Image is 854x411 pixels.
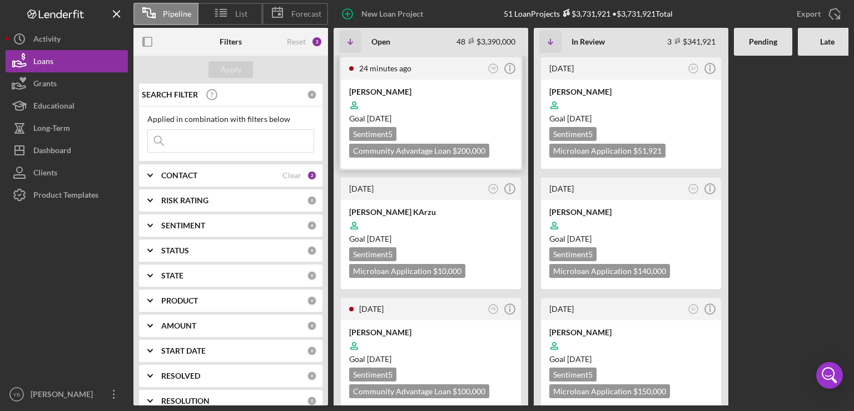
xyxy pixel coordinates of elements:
[486,182,501,197] button: YB
[686,302,701,317] button: SJ
[549,114,592,123] span: Goal
[560,9,610,18] div: $3,731,921
[572,37,605,46] b: In Review
[797,3,821,25] div: Export
[307,170,317,180] div: 2
[549,127,597,141] div: Sentiment 5
[33,162,57,187] div: Clients
[367,114,391,123] time: 11/13/2025
[371,37,390,46] b: Open
[307,90,317,100] div: 0
[282,171,301,180] div: Clear
[33,28,61,53] div: Activity
[291,9,321,18] span: Forecast
[161,296,198,305] b: PRODUCT
[6,162,128,184] button: Clients
[311,36,322,47] div: 2
[161,246,189,255] b: STATUS
[349,207,513,218] div: [PERSON_NAME] KArzu
[491,187,496,190] text: YB
[367,354,391,364] time: 11/11/2025
[6,383,128,405] button: YB[PERSON_NAME]
[549,368,597,381] div: Sentiment 5
[549,207,713,218] div: [PERSON_NAME]
[453,386,485,396] span: $100,000
[367,234,391,243] time: 10/17/2025
[161,397,210,405] b: RESOLUTION
[549,354,592,364] span: Goal
[549,86,713,97] div: [PERSON_NAME]
[33,184,98,209] div: Product Templates
[820,37,835,46] b: Late
[33,139,71,164] div: Dashboard
[287,37,306,46] div: Reset
[786,3,848,25] button: Export
[349,184,374,193] time: 2025-09-02 23:28
[667,37,716,46] div: 3 $341,921
[33,72,57,97] div: Grants
[220,37,242,46] b: Filters
[567,234,592,243] time: 05/12/2025
[686,61,701,76] button: SJ
[163,9,191,18] span: Pipeline
[491,66,496,70] text: YB
[28,383,100,408] div: [PERSON_NAME]
[691,187,696,190] text: SJ
[633,266,666,276] span: $140,000
[307,246,317,256] div: 0
[433,266,461,276] span: $10,000
[161,171,197,180] b: CONTACT
[161,346,206,355] b: START DATE
[539,56,723,170] a: [DATE]SJ[PERSON_NAME]Goal [DATE]Sentiment5Microloan Application $51,921
[349,327,513,338] div: [PERSON_NAME]
[334,3,434,25] button: New Loan Project
[539,176,723,291] a: [DATE]SJ[PERSON_NAME]Goal [DATE]Sentiment5Microloan Application $140,000
[33,117,70,142] div: Long-Term
[749,37,777,46] b: Pending
[6,95,128,117] a: Educational
[307,271,317,281] div: 0
[6,28,128,50] button: Activity
[549,264,670,278] div: Microloan Application
[307,195,317,205] div: 0
[307,321,317,331] div: 0
[549,327,713,338] div: [PERSON_NAME]
[567,114,592,123] time: 09/28/2025
[491,307,496,311] text: YB
[359,304,384,314] time: 2025-09-02 14:32
[6,50,128,72] button: Loans
[6,117,128,139] button: Long-Term
[549,384,670,398] div: Microloan Application
[453,146,485,155] span: $200,000
[549,247,597,261] div: Sentiment 5
[349,144,489,158] div: Community Advantage Loan
[549,184,574,193] time: 2025-04-21 19:07
[161,371,200,380] b: RESOLVED
[339,296,523,411] a: [DATE]YB[PERSON_NAME]Goal [DATE]Sentiment5Community Advantage Loan $100,000
[142,90,198,99] b: SEARCH FILTER
[549,304,574,314] time: 2025-03-14 16:18
[6,72,128,95] button: Grants
[161,321,196,330] b: AMOUNT
[6,139,128,162] button: Dashboard
[33,50,53,75] div: Loans
[307,296,317,306] div: 0
[349,247,396,261] div: Sentiment 5
[359,63,411,73] time: 2025-09-04 20:04
[161,271,183,280] b: STATE
[549,144,666,158] div: Microloan Application
[349,234,391,243] span: Goal
[486,61,501,76] button: YB
[307,346,317,356] div: 0
[161,221,205,230] b: SENTIMENT
[6,184,128,206] button: Product Templates
[686,182,701,197] button: SJ
[361,3,423,25] div: New Loan Project
[816,362,843,389] div: Open Intercom Messenger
